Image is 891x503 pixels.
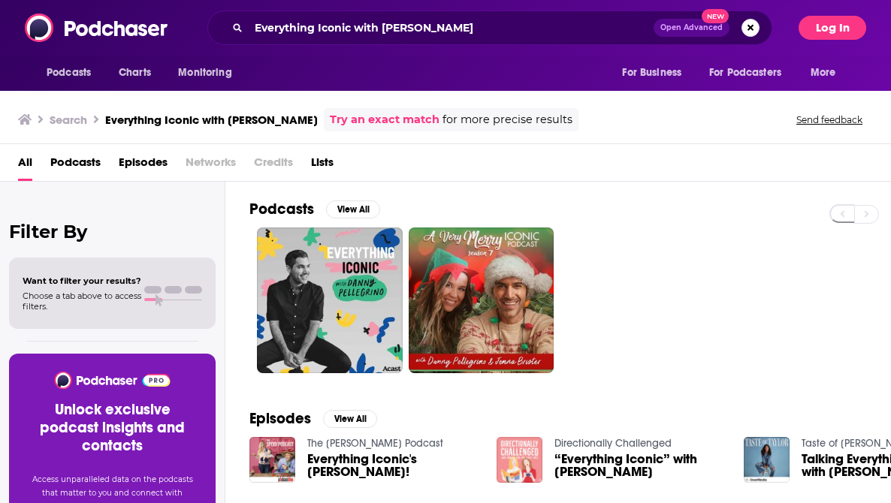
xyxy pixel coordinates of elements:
a: Charts [109,59,160,87]
input: Search podcasts, credits, & more... [249,16,654,40]
button: open menu [612,59,700,87]
button: open menu [168,59,251,87]
span: Everything Iconic's [PERSON_NAME]! [307,453,479,478]
a: The Speidi Podcast [307,437,443,450]
img: Talking Everything Iconic with Danny Pellegrino [744,437,790,483]
a: Everything Iconic's Danny Pellegrino! [307,453,479,478]
div: Search podcasts, credits, & more... [207,11,772,45]
button: open menu [800,59,855,87]
span: Networks [186,150,236,181]
h2: Podcasts [249,200,314,218]
img: Podchaser - Follow, Share and Rate Podcasts [25,14,169,42]
a: Podcasts [50,150,101,181]
img: Podchaser - Follow, Share and Rate Podcasts [53,372,171,389]
h2: Episodes [249,409,311,428]
button: Open AdvancedNew [654,19,729,37]
a: Directionally Challenged [554,437,672,450]
button: View All [326,200,380,218]
span: For Podcasters [709,62,781,83]
a: Try an exact match [330,111,439,128]
img: Everything Iconic's Danny Pellegrino! [249,437,295,483]
span: Podcasts [47,62,91,83]
a: Lists [311,150,334,181]
h2: Filter By [9,221,216,242]
a: EpisodesView All [249,409,377,428]
span: Monitoring [178,62,231,83]
h3: Everything Iconic with [PERSON_NAME] [105,113,318,127]
button: Log In [799,16,866,40]
span: Credits [254,150,293,181]
span: Open Advanced [660,24,723,32]
button: View All [323,410,377,428]
a: “Everything Iconic” with Danny Pellegrino [554,453,726,478]
a: PodcastsView All [249,200,380,218]
span: For Business [622,62,681,83]
a: Episodes [119,150,168,181]
span: “Everything Iconic” with [PERSON_NAME] [554,453,726,478]
span: More [811,62,836,83]
a: All [18,150,32,181]
button: Send feedback [792,113,867,126]
img: “Everything Iconic” with Danny Pellegrino [497,437,542,483]
span: for more precise results [442,111,572,128]
span: New [702,9,729,23]
span: Choose a tab above to access filters. [23,291,141,312]
button: open menu [699,59,803,87]
span: Charts [119,62,151,83]
h3: Unlock exclusive podcast insights and contacts [27,401,198,455]
button: open menu [36,59,110,87]
span: Want to filter your results? [23,276,141,286]
h3: Search [50,113,87,127]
